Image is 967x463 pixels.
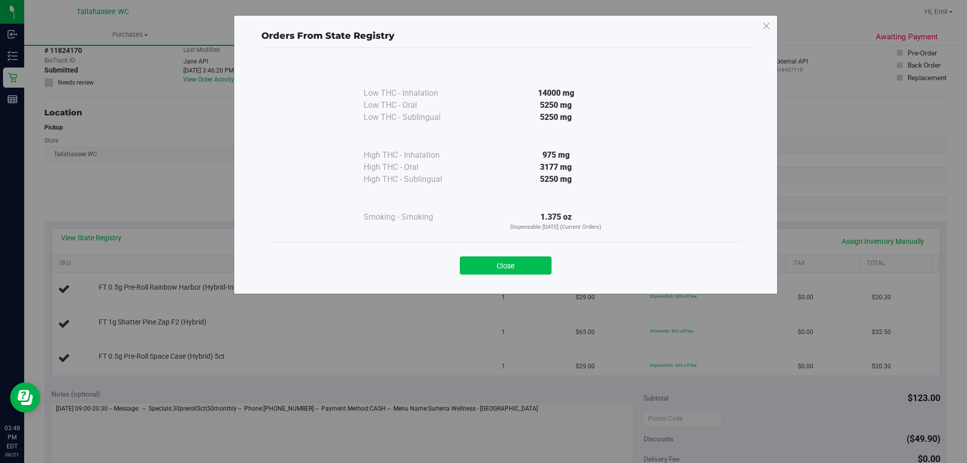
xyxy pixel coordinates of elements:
iframe: Resource center [10,382,40,413]
div: 3177 mg [464,161,648,173]
div: High THC - Sublingual [364,173,464,185]
div: Smoking - Smoking [364,211,464,223]
div: Low THC - Sublingual [364,111,464,123]
div: 975 mg [464,149,648,161]
div: 1.375 oz [464,211,648,232]
div: High THC - Oral [364,161,464,173]
div: 5250 mg [464,173,648,185]
div: 14000 mg [464,87,648,99]
span: Orders From State Registry [261,30,394,41]
p: Dispensable [DATE] (Current Orders) [464,223,648,232]
div: 5250 mg [464,111,648,123]
div: Low THC - Oral [364,99,464,111]
button: Close [460,256,551,275]
div: Low THC - Inhalation [364,87,464,99]
div: High THC - Inhalation [364,149,464,161]
div: 5250 mg [464,99,648,111]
